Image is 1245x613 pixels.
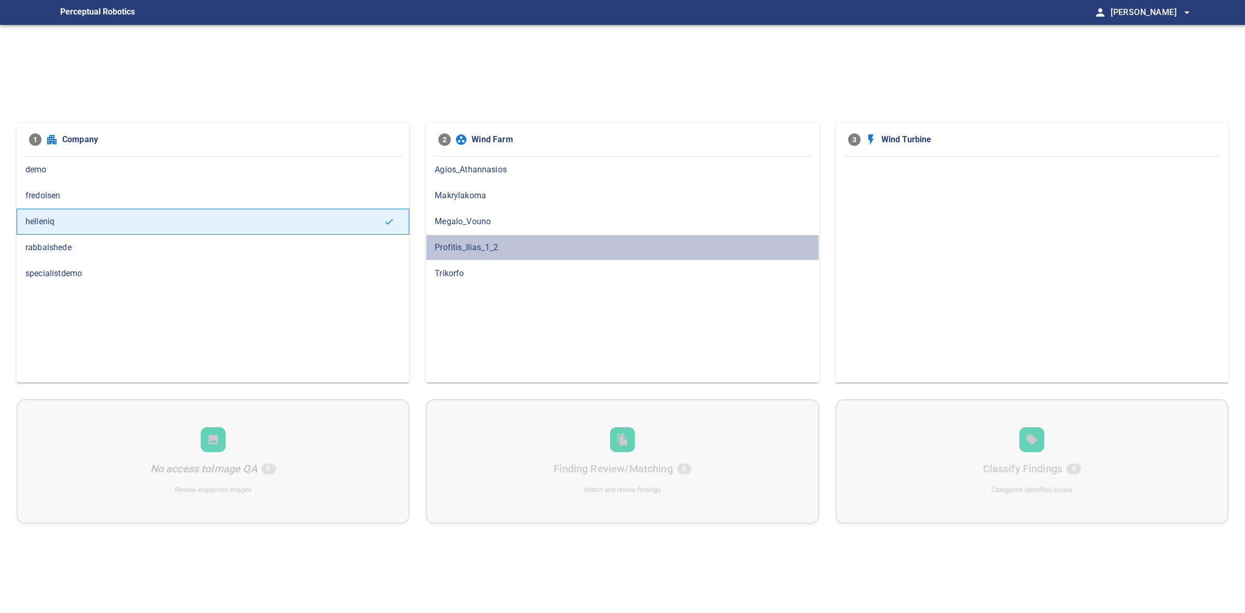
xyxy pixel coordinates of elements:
div: fredolsen [17,183,409,209]
div: Makrylakoma [426,183,819,209]
span: arrow_drop_down [1181,6,1193,19]
span: Trikorfo [435,267,810,280]
span: 1 [29,133,41,146]
div: Profitis_Ilias_1_2 [426,235,819,261]
span: Profitis_Ilias_1_2 [435,241,810,254]
figcaption: Perceptual Robotics [60,4,135,21]
div: Trikorfo [426,261,819,287]
span: rabbalshede [25,241,400,254]
div: Agios_Athannasios [426,157,819,183]
span: Megalo_Vouno [435,215,810,228]
span: Agios_Athannasios [435,164,810,176]
span: helleniq [25,215,384,228]
span: 3 [848,133,861,146]
span: Company [62,133,397,146]
span: [PERSON_NAME] [1111,5,1193,20]
div: demo [17,157,409,183]
button: [PERSON_NAME] [1106,2,1193,23]
span: demo [25,164,400,176]
span: Makrylakoma [435,189,810,202]
div: helleniq [17,209,409,235]
span: Wind Farm [472,133,806,146]
div: Megalo_Vouno [426,209,819,235]
span: fredolsen [25,189,400,202]
span: 2 [438,133,451,146]
span: Wind Turbine [881,133,1216,146]
span: specialistdemo [25,267,400,280]
span: person [1094,6,1106,19]
div: rabbalshede [17,235,409,261]
div: specialistdemo [17,261,409,287]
